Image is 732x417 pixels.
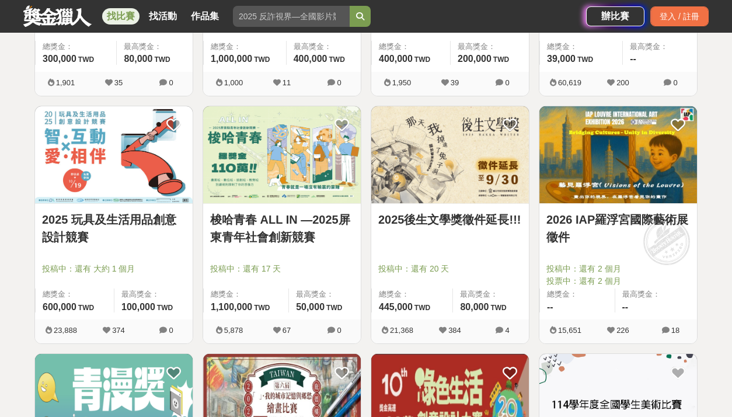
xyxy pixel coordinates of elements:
span: -- [622,302,629,312]
span: 300,000 [43,54,76,64]
span: TWD [577,55,593,64]
span: 投稿中：還有 20 天 [378,263,522,275]
span: 最高獎金： [622,289,691,300]
span: 總獎金： [211,41,279,53]
span: 1,901 [56,78,75,87]
span: 0 [169,326,173,335]
span: TWD [254,55,270,64]
span: -- [630,54,636,64]
span: 0 [169,78,173,87]
img: Cover Image [539,106,697,204]
span: 35 [114,78,123,87]
span: 21,368 [390,326,413,335]
span: 0 [337,78,341,87]
span: 200,000 [458,54,492,64]
a: 2026 IAP羅浮宮國際藝術展徵件 [546,211,690,246]
span: TWD [414,304,430,312]
span: 11 [283,78,291,87]
a: 2025 玩具及生活用品創意設計競賽 [42,211,186,246]
span: 投稿中：還有 2 個月 [546,263,690,275]
span: TWD [326,304,342,312]
span: TWD [157,304,173,312]
span: TWD [78,55,94,64]
span: 5,878 [224,326,243,335]
span: 18 [671,326,679,335]
span: 445,000 [379,302,413,312]
span: 384 [448,326,461,335]
span: 總獎金： [379,289,445,300]
span: 23,888 [54,326,77,335]
span: 67 [283,326,291,335]
span: TWD [78,304,94,312]
span: 最高獎金： [458,41,522,53]
span: 總獎金： [211,289,281,300]
span: 1,100,000 [211,302,252,312]
span: 1,000,000 [211,54,252,64]
span: 4 [505,326,509,335]
span: 最高獎金： [296,289,354,300]
span: 400,000 [379,54,413,64]
span: 80,000 [124,54,152,64]
span: 0 [673,78,677,87]
span: 0 [337,326,341,335]
span: 總獎金： [379,41,443,53]
span: 0 [505,78,509,87]
a: 找比賽 [102,8,140,25]
input: 2025 反詐視界—全國影片競賽 [233,6,350,27]
div: 登入 / 註冊 [650,6,709,26]
span: -- [547,302,553,312]
span: 最高獎金： [124,41,186,53]
span: 100,000 [121,302,155,312]
span: 最高獎金： [630,41,690,53]
span: 80,000 [460,302,489,312]
span: 總獎金： [43,289,107,300]
span: 400,000 [294,54,327,64]
span: 最高獎金： [121,289,186,300]
span: 15,651 [558,326,581,335]
span: TWD [490,304,506,312]
span: 226 [616,326,629,335]
span: 總獎金： [547,289,608,300]
a: 梭哈青春 ALL IN —2025屏東青年社會創新競賽 [210,211,354,246]
span: 最高獎金： [294,41,354,53]
img: Cover Image [371,106,529,204]
span: 投票中：還有 2 個月 [546,275,690,287]
span: 50,000 [296,302,325,312]
img: Cover Image [35,106,193,204]
span: 投稿中：還有 17 天 [210,263,354,275]
a: 找活動 [144,8,182,25]
span: 200 [616,78,629,87]
span: 總獎金： [43,41,109,53]
span: TWD [414,55,430,64]
span: 374 [112,326,125,335]
span: 60,619 [558,78,581,87]
span: 總獎金： [547,41,615,53]
span: TWD [154,55,170,64]
a: 2025後生文學獎徵件延長!!! [378,211,522,228]
span: 最高獎金： [460,289,522,300]
span: 600,000 [43,302,76,312]
a: 作品集 [186,8,224,25]
span: 39 [451,78,459,87]
span: TWD [254,304,270,312]
img: Cover Image [203,106,361,204]
span: TWD [493,55,509,64]
span: 1,950 [392,78,412,87]
a: 辦比賽 [586,6,644,26]
span: TWD [329,55,345,64]
span: 39,000 [547,54,576,64]
span: 投稿中：還有 大約 1 個月 [42,263,186,275]
span: 1,000 [224,78,243,87]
